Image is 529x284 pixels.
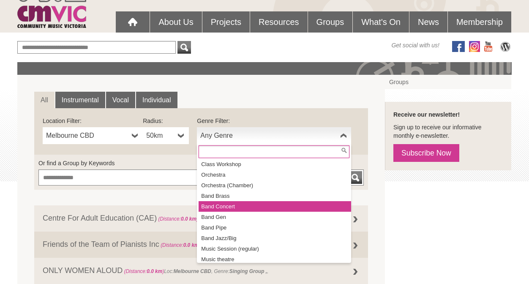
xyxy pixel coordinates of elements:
li: Band Gen [199,212,351,222]
strong: Singing Group , [229,268,267,274]
label: Location Filter: [43,117,143,125]
span: 50km [146,131,175,141]
span: (Distance: ) [158,216,198,222]
a: Friends of the Team of Pianists Inc (Distance:0.0 km)Loc:Various suburbs across [GEOGRAPHIC_DATA]... [34,232,368,258]
a: What's On [353,11,409,33]
strong: Receive our newsletter! [393,111,460,118]
a: All [34,92,55,109]
a: Individual [136,92,177,109]
li: Band Pipe [199,222,351,233]
img: icon-instagram.png [469,41,480,52]
span: (Distance: ) [124,268,164,274]
strong: 0.0 km [147,268,162,274]
a: Any Genre [197,127,351,144]
a: ONLY WOMEN ALOUD (Distance:0.0 km)Loc:Melbourne CBD, Genre:Singing Group ,, [34,258,368,284]
li: Orchestra [199,169,351,180]
a: Subscribe Now [393,144,459,162]
label: Genre Filter: [197,117,351,125]
li: Band Brass [199,191,351,201]
span: Get social with us! [391,41,439,49]
li: Band Concert [199,201,351,212]
li: Band Jazz/Big [199,233,351,243]
span: Melbourne CBD [46,131,128,141]
strong: Melbourne CBD [174,268,211,274]
a: Projects [202,11,250,33]
a: Vocal [106,92,135,109]
span: Any Genre [200,131,337,141]
li: Class Workshop [199,159,351,169]
label: Radius: [143,117,189,125]
strong: 0.0 km [183,242,199,248]
li: Orchestra (Chamber) [199,180,351,191]
a: 50km [143,127,189,144]
a: Membership [448,11,511,33]
strong: 0.0 km [181,216,196,222]
a: Groups [385,75,511,89]
li: Music Session (regular) [199,243,351,254]
span: Loc: , Genre: , Members: [157,216,329,222]
span: (Distance: ) [161,242,201,248]
a: Melbourne CBD [43,127,143,144]
span: Loc: , Genre: , [123,268,268,274]
a: Resources [250,11,308,33]
label: Or find a Group by Keywords [38,159,364,167]
a: Groups [308,11,353,33]
a: Instrumental [55,92,105,109]
a: Centre For Adult Education (CAE) (Distance:0.0 km)Loc:Melbouren, Genre:Singing Group ,, Members:V... [34,205,368,232]
a: News [409,11,447,33]
p: Sign up to receive our informative monthly e-newsletter. [393,123,503,140]
li: Music theatre [199,254,351,265]
img: CMVic Blog [499,41,512,52]
span: Loc: , Genre: , [159,240,401,248]
a: About Us [150,11,202,33]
